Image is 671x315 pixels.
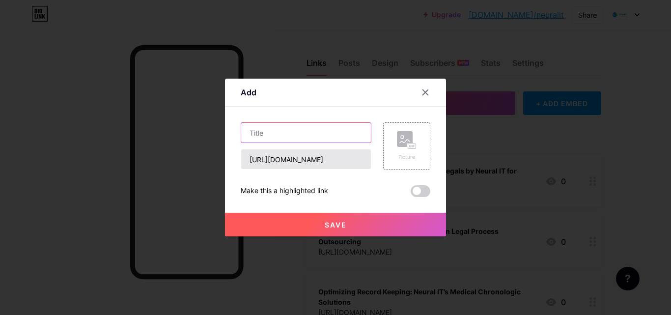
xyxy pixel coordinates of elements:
[241,185,328,197] div: Make this a highlighted link
[241,86,256,98] div: Add
[325,221,347,229] span: Save
[397,153,417,161] div: Picture
[225,213,446,236] button: Save
[241,123,371,143] input: Title
[241,149,371,169] input: URL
